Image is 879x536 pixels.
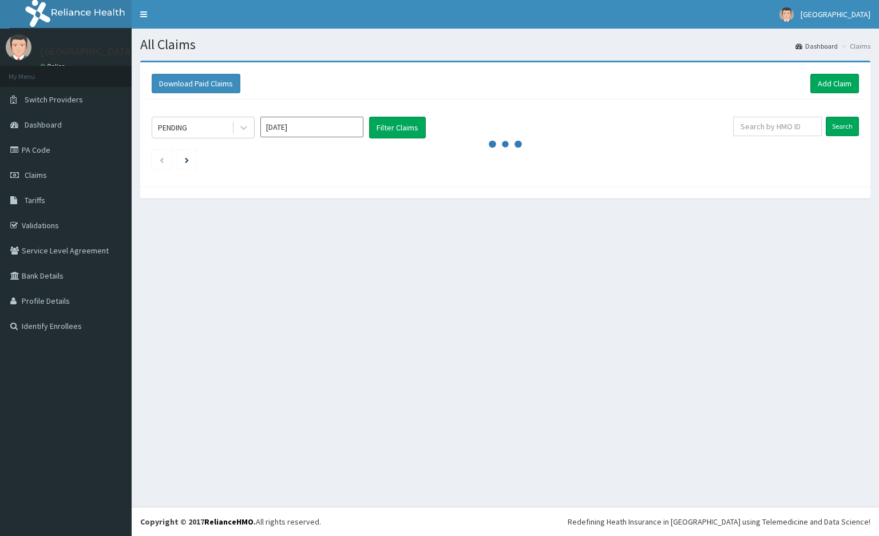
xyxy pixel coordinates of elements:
[40,46,134,57] p: [GEOGRAPHIC_DATA]
[25,195,45,205] span: Tariffs
[40,62,68,70] a: Online
[779,7,794,22] img: User Image
[204,517,254,527] a: RelianceHMO
[158,122,187,133] div: PENDING
[159,154,164,165] a: Previous page
[25,170,47,180] span: Claims
[369,117,426,138] button: Filter Claims
[25,120,62,130] span: Dashboard
[810,74,859,93] a: Add Claim
[185,154,189,165] a: Next page
[839,41,870,51] li: Claims
[152,74,240,93] button: Download Paid Claims
[140,37,870,52] h1: All Claims
[260,117,363,137] input: Select Month and Year
[140,517,256,527] strong: Copyright © 2017 .
[25,94,83,105] span: Switch Providers
[488,127,522,161] svg: audio-loading
[801,9,870,19] span: [GEOGRAPHIC_DATA]
[568,516,870,527] div: Redefining Heath Insurance in [GEOGRAPHIC_DATA] using Telemedicine and Data Science!
[795,41,838,51] a: Dashboard
[132,507,879,536] footer: All rights reserved.
[6,34,31,60] img: User Image
[733,117,822,136] input: Search by HMO ID
[826,117,859,136] input: Search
